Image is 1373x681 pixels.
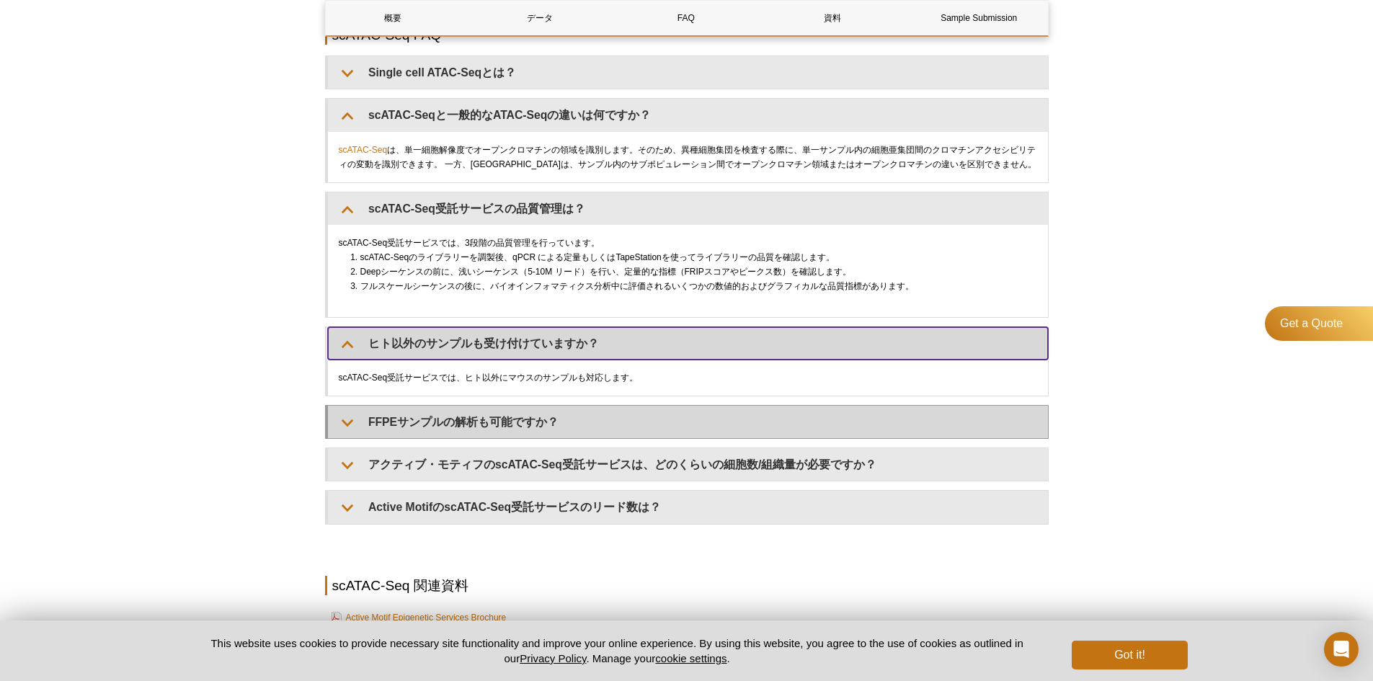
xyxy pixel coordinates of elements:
[360,250,1024,264] li: scATAC-Seqのライブラリーを調製後、qPCR による定量もしくはTapeStationを使ってライブラリーの品質を確認します。
[339,143,388,157] a: scATAC-Seq
[472,1,608,35] a: データ
[360,279,1024,293] li: フルスケールシーケンスの後に、バイオインフォマティクス分析中に評価されるいくつかの数値的およびグラフィカルな品質指標があります。
[618,1,754,35] a: FAQ
[328,56,1048,89] summary: Single cell ATAC-Seqとは？
[1324,632,1359,667] div: Open Intercom Messenger
[360,264,1024,279] li: Deepシーケンスの前に、浅いシーケンス（5-10M リード）を行い、定量的な指標（FRIPスコアやピークス数）を確認します。
[911,1,1047,35] a: Sample Submission
[520,652,586,664] a: Privacy Policy
[328,99,1048,131] summary: scATAC-Seqと一般的なATAC-Seqの違いは何ですか？
[655,652,727,664] button: cookie settings
[328,225,1048,317] div: scATAC-Seq受託サービスでは、3段階の品質管理を行っています。
[328,192,1048,225] summary: scATAC-Seq受託サービスの品質管理は？
[328,491,1048,523] summary: Active MotifのscATAC-Seq受託サービスのリード数は？
[186,636,1049,666] p: This website uses cookies to provide necessary site functionality and improve your online experie...
[325,576,1049,595] h2: scATAC-Seq 関連資料
[328,327,1048,360] summary: ヒト以外のサンプルも受け付けていますか？
[326,1,461,35] a: 概要
[765,1,900,35] a: 資料
[328,360,1048,396] div: scATAC-Seq受託サービスでは、ヒト以外にマウスのサンプルも対応します。
[1072,641,1187,669] button: Got it!
[330,609,507,626] a: Active Motif Epigenetic Services Brochure
[1265,306,1373,341] a: Get a Quote
[328,132,1048,182] div: は、単一細胞解像度でオープンクロマチンの領域を識別します。そのため、異種細胞集団を検査する際に、単一サンプル内の細胞亜集団間のクロマチンアクセシビリティの変動を識別できます。 一方、[GEOGR...
[328,406,1048,438] summary: FFPEサンプルの解析も可能ですか？
[328,448,1048,481] summary: アクティブ・モティフのscATAC-Seq受託サービスは、どのくらいの細胞数/組織量が必要ですか？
